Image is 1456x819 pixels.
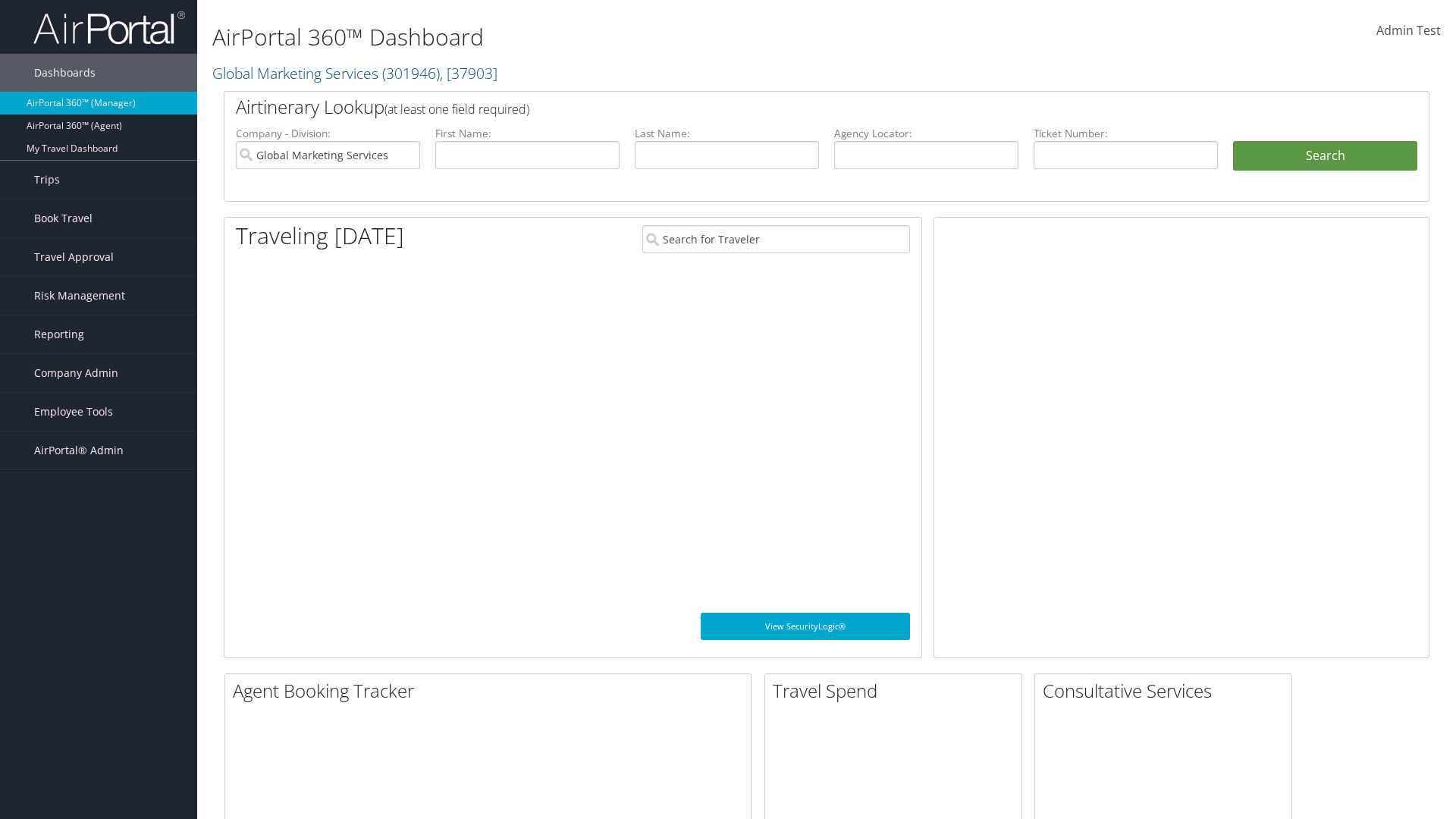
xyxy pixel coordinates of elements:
[1376,22,1441,39] span: Admin Test
[1376,8,1441,55] a: Admin Test
[34,199,93,237] span: Book Travel
[34,277,125,315] span: Risk Management
[33,10,185,45] img: airportal-logo.png
[34,315,84,353] span: Reporting
[384,101,529,118] span: (at least one field required)
[773,678,1021,704] h2: Travel Spend
[382,63,440,83] span: ( 301946 )
[1034,126,1218,141] label: Ticket Number:
[34,354,118,392] span: Company Admin
[635,126,819,141] label: Last Name:
[440,63,497,83] span: , [ 37903 ]
[834,126,1018,141] label: Agency Locator:
[34,238,114,276] span: Travel Approval
[236,94,1317,120] h2: Airtinerary Lookup
[642,225,910,253] input: Search for Traveler
[1233,141,1417,171] button: Search
[435,126,620,141] label: First Name:
[233,678,751,704] h2: Agent Booking Tracker
[34,54,96,92] span: Dashboards
[1043,678,1291,704] h2: Consultative Services
[701,613,910,640] a: View SecurityLogic®
[236,220,404,252] h1: Traveling [DATE]
[212,63,497,83] a: Global Marketing Services
[34,431,124,469] span: AirPortal® Admin
[34,393,113,431] span: Employee Tools
[212,21,1031,53] h1: AirPortal 360™ Dashboard
[236,126,420,141] label: Company - Division:
[34,161,60,199] span: Trips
